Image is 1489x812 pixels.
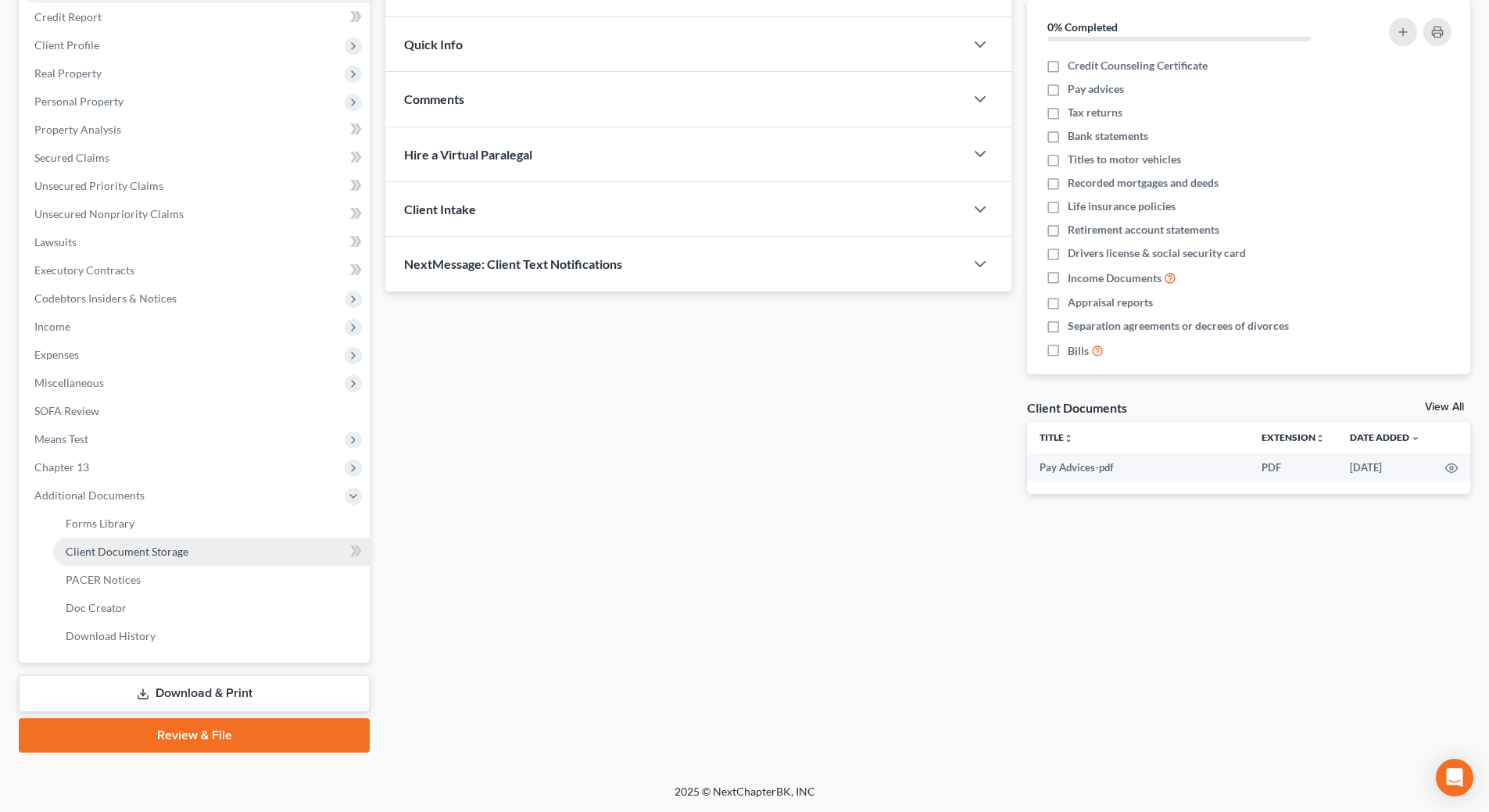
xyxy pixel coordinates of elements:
[34,207,184,220] span: Unsecured Nonpriority Claims
[53,622,370,650] a: Download History
[34,38,99,52] span: Client Profile
[22,397,370,425] a: SOFA Review
[1064,434,1073,443] i: unfold_more
[404,202,476,216] span: Client Intake
[1411,434,1420,443] i: expand_more
[34,66,102,80] span: Real Property
[34,432,88,445] span: Means Test
[34,151,109,164] span: Secured Claims
[22,200,370,228] a: Unsecured Nonpriority Claims
[53,594,370,622] a: Doc Creator
[34,488,145,502] span: Additional Documents
[404,147,532,162] span: Hire a Virtual Paralegal
[22,144,370,172] a: Secured Claims
[22,116,370,144] a: Property Analysis
[1337,453,1433,481] td: [DATE]
[34,123,121,136] span: Property Analysis
[19,675,370,712] a: Download & Print
[66,601,127,614] span: Doc Creator
[34,376,104,389] span: Miscellaneous
[34,235,77,249] span: Lawsuits
[1068,270,1161,286] span: Income Documents
[1068,58,1208,73] span: Credit Counseling Certificate
[22,3,370,31] a: Credit Report
[53,566,370,594] a: PACER Notices
[34,404,99,417] span: SOFA Review
[1068,318,1289,334] span: Separation agreements or decrees of divorces
[1068,199,1176,214] span: Life insurance policies
[404,91,464,106] span: Comments
[53,538,370,566] a: Client Document Storage
[1436,759,1473,796] div: Open Intercom Messenger
[1068,105,1122,120] span: Tax returns
[1068,152,1181,167] span: Titles to motor vehicles
[1040,431,1073,443] a: Titleunfold_more
[1249,453,1337,481] td: PDF
[34,292,177,305] span: Codebtors Insiders & Notices
[404,256,622,271] span: NextMessage: Client Text Notifications
[34,10,102,23] span: Credit Report
[1262,431,1325,443] a: Extensionunfold_more
[1425,402,1464,413] a: View All
[34,95,123,108] span: Personal Property
[1068,175,1219,191] span: Recorded mortgages and deeds
[66,629,156,642] span: Download History
[66,573,141,586] span: PACER Notices
[1068,81,1124,97] span: Pay advices
[66,517,134,530] span: Forms Library
[1068,222,1219,238] span: Retirement account statements
[1315,434,1325,443] i: unfold_more
[22,172,370,200] a: Unsecured Priority Claims
[1068,295,1153,310] span: Appraisal reports
[1047,20,1118,34] strong: 0% Completed
[22,228,370,256] a: Lawsuits
[299,784,1190,812] div: 2025 © NextChapterBK, INC
[1068,128,1148,144] span: Bank statements
[34,460,89,474] span: Chapter 13
[34,348,79,361] span: Expenses
[66,545,188,558] span: Client Document Storage
[1068,245,1246,261] span: Drivers license & social security card
[1350,431,1420,443] a: Date Added expand_more
[34,179,163,192] span: Unsecured Priority Claims
[53,510,370,538] a: Forms Library
[1027,453,1249,481] td: Pay Advices-pdf
[404,37,463,52] span: Quick Info
[1027,399,1127,416] div: Client Documents
[34,320,70,333] span: Income
[1068,343,1089,359] span: Bills
[19,718,370,753] a: Review & File
[22,256,370,284] a: Executory Contracts
[34,263,134,277] span: Executory Contracts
